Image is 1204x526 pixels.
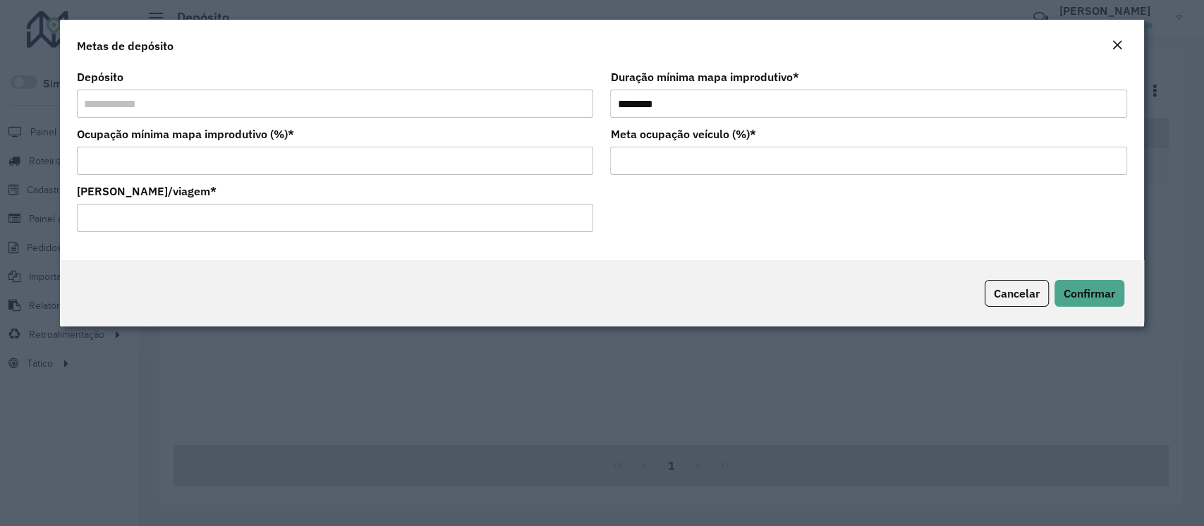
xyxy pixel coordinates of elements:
[77,37,174,54] h4: Metas de depósito
[1107,37,1127,55] button: Close
[77,183,217,200] label: [PERSON_NAME]/viagem
[994,286,1040,300] span: Cancelar
[610,68,798,85] label: Duração mínima mapa improdutivo
[77,126,294,142] label: Ocupação mínima mapa improdutivo (%)
[77,68,123,85] label: Depósito
[1112,39,1123,51] em: Fechar
[985,280,1049,307] button: Cancelar
[1064,286,1115,300] span: Confirmar
[1054,280,1124,307] button: Confirmar
[610,126,755,142] label: Meta ocupação veículo (%)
